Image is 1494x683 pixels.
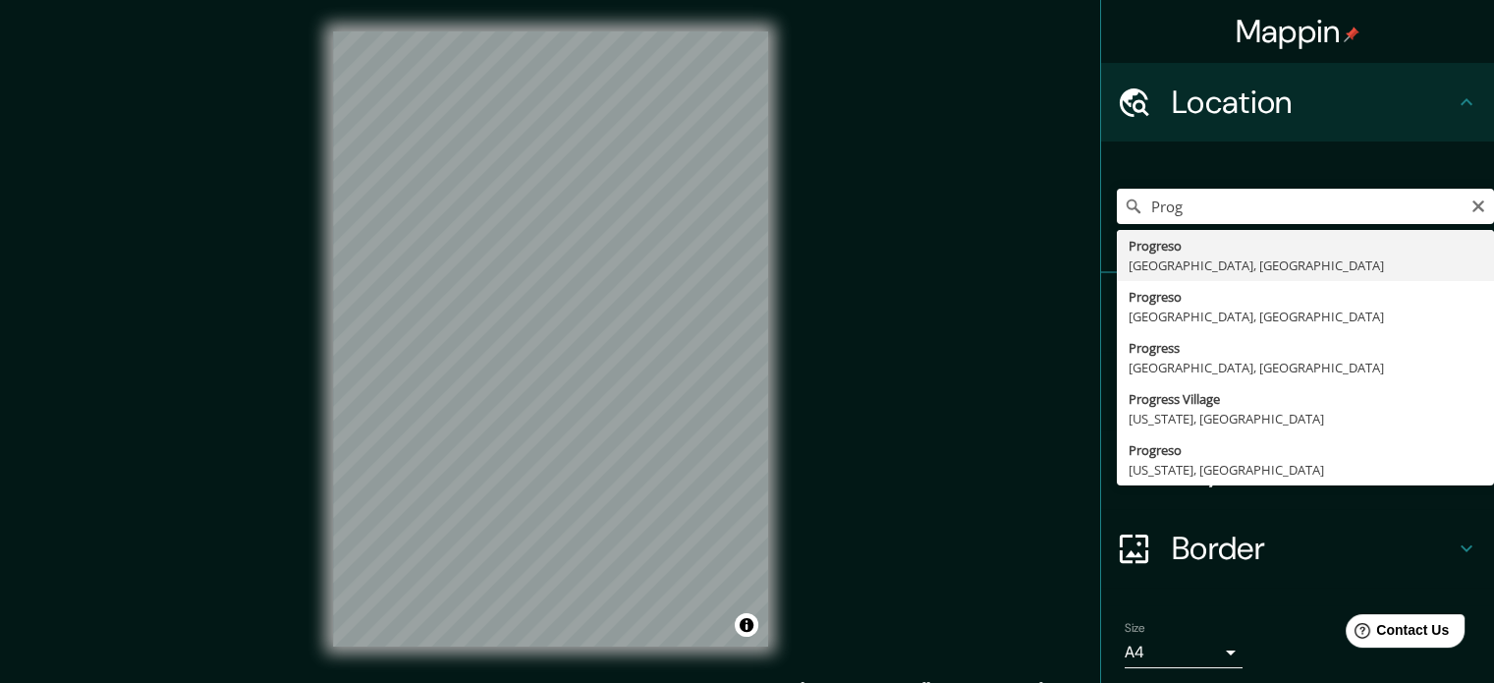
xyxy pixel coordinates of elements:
[1319,606,1472,661] iframe: Help widget launcher
[1129,256,1482,275] div: [GEOGRAPHIC_DATA], [GEOGRAPHIC_DATA]
[1117,189,1494,224] input: Pick your city or area
[1129,338,1482,358] div: Progress
[1470,196,1486,214] button: Clear
[1344,27,1359,42] img: pin-icon.png
[1125,637,1243,668] div: A4
[1129,460,1482,480] div: [US_STATE], [GEOGRAPHIC_DATA]
[1129,440,1482,460] div: Progreso
[1129,287,1482,307] div: Progreso
[1101,430,1494,509] div: Layout
[1125,620,1145,637] label: Size
[1129,236,1482,256] div: Progreso
[1129,389,1482,409] div: Progress Village
[1101,352,1494,430] div: Style
[1129,307,1482,326] div: [GEOGRAPHIC_DATA], [GEOGRAPHIC_DATA]
[1129,358,1482,377] div: [GEOGRAPHIC_DATA], [GEOGRAPHIC_DATA]
[1172,83,1455,122] h4: Location
[1172,529,1455,568] h4: Border
[1101,273,1494,352] div: Pins
[1172,450,1455,489] h4: Layout
[735,613,758,637] button: Toggle attribution
[1236,12,1360,51] h4: Mappin
[333,31,768,647] canvas: Map
[1129,409,1482,428] div: [US_STATE], [GEOGRAPHIC_DATA]
[1101,509,1494,588] div: Border
[1101,63,1494,142] div: Location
